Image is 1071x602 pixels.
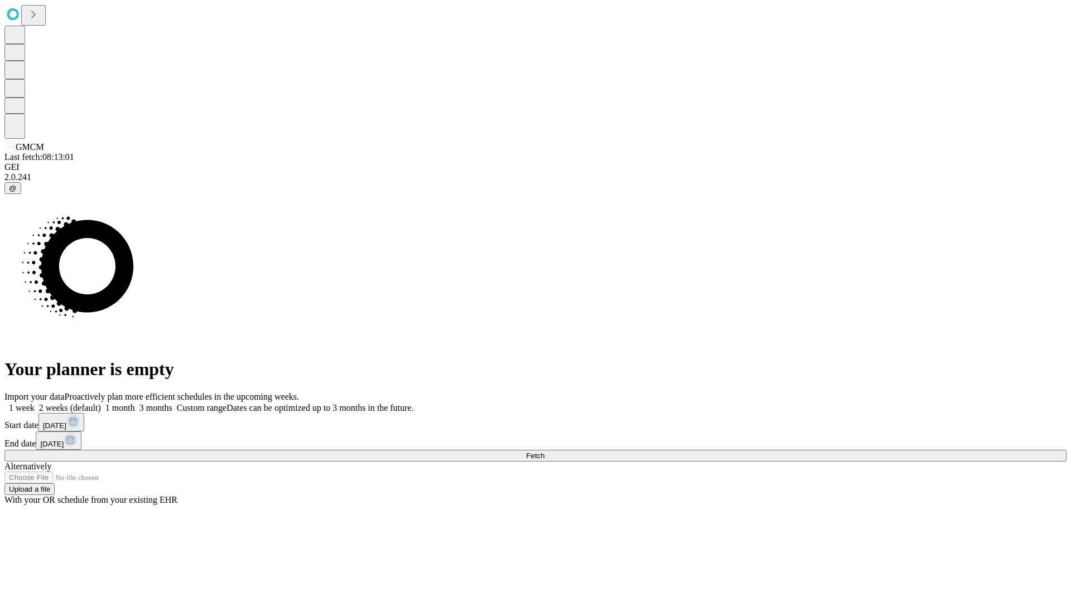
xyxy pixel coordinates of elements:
[4,152,74,162] span: Last fetch: 08:13:01
[4,462,51,471] span: Alternatively
[4,162,1067,172] div: GEI
[4,172,1067,182] div: 2.0.241
[4,431,1067,450] div: End date
[139,403,172,412] span: 3 months
[177,403,226,412] span: Custom range
[4,413,1067,431] div: Start date
[226,403,413,412] span: Dates can be optimized up to 3 months in the future.
[4,450,1067,462] button: Fetch
[9,403,35,412] span: 1 week
[9,184,17,192] span: @
[4,359,1067,380] h1: Your planner is empty
[39,403,101,412] span: 2 weeks (default)
[4,495,177,504] span: With your OR schedule from your existing EHR
[43,421,66,430] span: [DATE]
[526,452,544,460] span: Fetch
[4,182,21,194] button: @
[65,392,299,401] span: Proactively plan more efficient schedules in the upcoming weeks.
[40,440,64,448] span: [DATE]
[105,403,135,412] span: 1 month
[16,142,44,152] span: GMCM
[4,483,55,495] button: Upload a file
[38,413,84,431] button: [DATE]
[4,392,65,401] span: Import your data
[36,431,81,450] button: [DATE]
